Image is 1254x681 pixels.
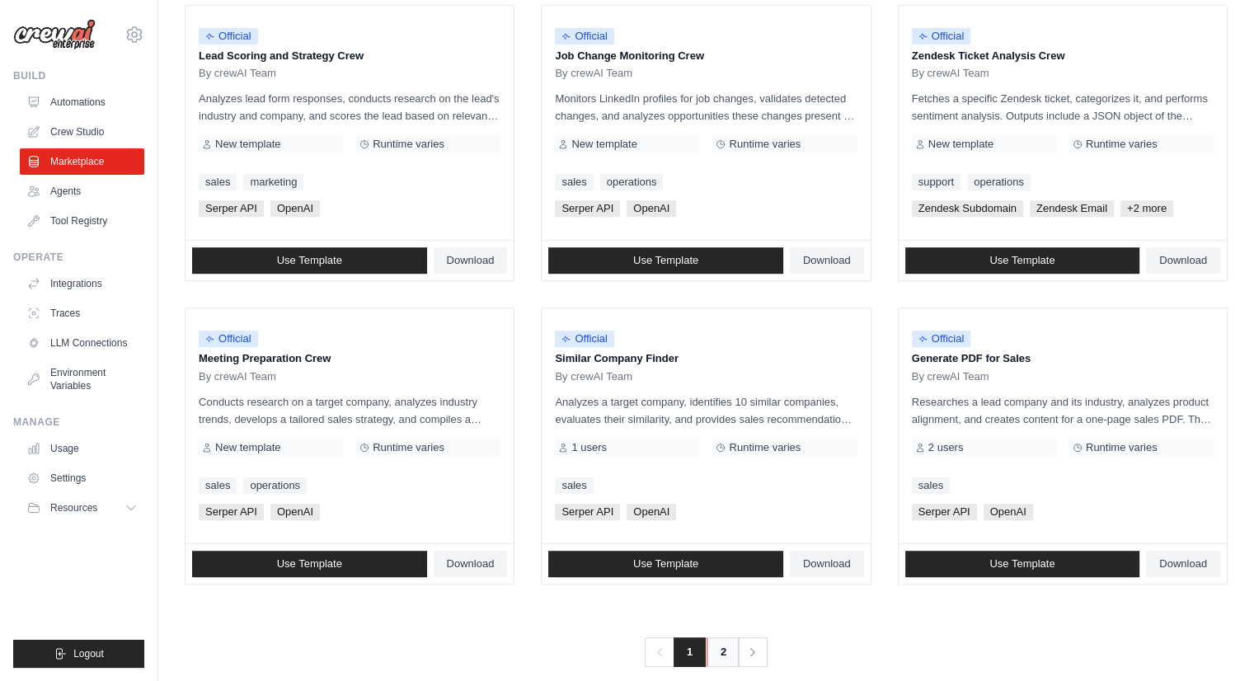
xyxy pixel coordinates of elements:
a: Download [790,247,864,274]
span: Runtime varies [373,138,444,151]
span: Official [912,331,971,347]
span: By crewAI Team [555,67,632,80]
span: 1 users [571,441,607,454]
span: Official [912,28,971,45]
p: Monitors LinkedIn profiles for job changes, validates detected changes, and analyzes opportunitie... [555,90,857,124]
a: Settings [20,465,144,491]
div: Manage [13,416,144,429]
a: Download [1146,551,1220,577]
a: Download [790,551,864,577]
span: Official [199,28,258,45]
a: Agents [20,178,144,204]
div: Build [13,69,144,82]
span: New template [215,441,280,454]
a: sales [199,477,237,494]
a: Traces [20,300,144,326]
p: Similar Company Finder [555,350,857,367]
span: Serper API [555,504,620,520]
span: Runtime varies [373,441,444,454]
span: Official [199,331,258,347]
a: Tool Registry [20,208,144,234]
span: OpenAI [270,504,320,520]
button: Logout [13,640,144,668]
a: sales [912,477,950,494]
span: New template [928,138,993,151]
p: Conducts research on a target company, analyzes industry trends, develops a tailored sales strate... [199,393,500,428]
a: Use Template [192,247,427,274]
span: New template [571,138,636,151]
span: +2 more [1120,200,1173,217]
span: Download [1159,254,1207,267]
span: Use Template [989,557,1054,571]
a: Crew Studio [20,119,144,145]
nav: Pagination [645,637,768,667]
span: Download [1159,557,1207,571]
span: Download [803,557,851,571]
a: Marketplace [20,148,144,175]
span: Download [447,254,495,267]
p: Analyzes lead form responses, conducts research on the lead's industry and company, and scores th... [199,90,500,124]
span: Resources [50,501,97,514]
p: Generate PDF for Sales [912,350,1214,367]
span: By crewAI Team [555,370,632,383]
span: Use Template [633,254,698,267]
a: sales [555,477,593,494]
a: Download [434,247,508,274]
span: OpenAI [984,504,1033,520]
a: Use Template [548,247,783,274]
button: Resources [20,495,144,521]
span: 1 [674,637,706,667]
span: OpenAI [627,200,676,217]
span: Download [447,557,495,571]
p: Zendesk Ticket Analysis Crew [912,48,1214,64]
p: Job Change Monitoring Crew [555,48,857,64]
p: Meeting Preparation Crew [199,350,500,367]
p: Fetches a specific Zendesk ticket, categorizes it, and performs sentiment analysis. Outputs inclu... [912,90,1214,124]
span: Serper API [199,200,264,217]
span: By crewAI Team [199,67,276,80]
span: Serper API [555,200,620,217]
span: Runtime varies [729,441,801,454]
span: Use Template [277,557,342,571]
span: 2 users [928,441,964,454]
a: Download [1146,247,1220,274]
a: operations [967,174,1031,190]
span: Serper API [912,504,977,520]
span: Runtime varies [729,138,801,151]
p: Researches a lead company and its industry, analyzes product alignment, and creates content for a... [912,393,1214,428]
a: sales [555,174,593,190]
span: Zendesk Subdomain [912,200,1023,217]
a: Use Template [192,551,427,577]
span: Official [555,331,614,347]
a: 2 [707,637,740,667]
span: Use Template [277,254,342,267]
a: Use Template [905,551,1140,577]
p: Lead Scoring and Strategy Crew [199,48,500,64]
img: Logo [13,19,96,50]
div: Operate [13,251,144,264]
a: Integrations [20,270,144,297]
span: Zendesk Email [1030,200,1114,217]
a: Download [434,551,508,577]
a: operations [600,174,664,190]
span: OpenAI [270,200,320,217]
a: marketing [243,174,303,190]
span: Serper API [199,504,264,520]
a: sales [199,174,237,190]
span: OpenAI [627,504,676,520]
a: Use Template [905,247,1140,274]
span: Runtime varies [1086,441,1158,454]
span: Use Template [633,557,698,571]
a: support [912,174,960,190]
span: Logout [73,647,104,660]
a: Usage [20,435,144,462]
span: New template [215,138,280,151]
span: Runtime varies [1086,138,1158,151]
span: By crewAI Team [912,67,989,80]
a: Use Template [548,551,783,577]
a: LLM Connections [20,330,144,356]
a: operations [243,477,307,494]
p: Analyzes a target company, identifies 10 similar companies, evaluates their similarity, and provi... [555,393,857,428]
span: By crewAI Team [912,370,989,383]
a: Environment Variables [20,359,144,399]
